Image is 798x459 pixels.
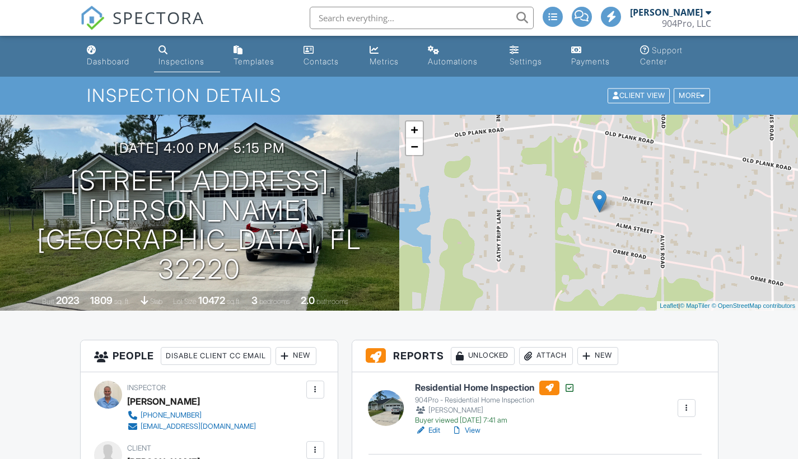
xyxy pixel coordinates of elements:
a: Client View [606,91,673,99]
div: Buyer viewed [DATE] 7:41 am [415,416,575,425]
div: Contacts [304,57,339,66]
a: Edit [415,425,440,436]
div: 1809 [90,294,113,306]
div: New [577,347,618,365]
div: 10472 [198,294,225,306]
input: Search everything... [310,7,534,29]
span: slab [150,297,162,306]
a: [EMAIL_ADDRESS][DOMAIN_NAME] [127,421,256,432]
h1: [STREET_ADDRESS][PERSON_NAME] [GEOGRAPHIC_DATA], FL 32220 [18,166,381,284]
div: [PERSON_NAME] [630,7,703,18]
span: bathrooms [316,297,348,306]
h3: [DATE] 4:00 pm - 5:15 pm [114,140,285,156]
span: Built [42,297,54,306]
a: Payments [567,40,627,72]
a: Dashboard [82,40,145,72]
a: Zoom out [406,138,423,155]
a: Contacts [299,40,356,72]
h3: People [81,340,338,372]
h1: Inspection Details [87,86,711,105]
a: Metrics [365,40,414,72]
div: [PERSON_NAME] [127,393,200,410]
span: SPECTORA [113,6,204,29]
div: 2023 [56,294,80,306]
a: Zoom in [406,121,423,138]
div: | [657,301,798,311]
div: [PERSON_NAME] [415,405,575,416]
a: View [451,425,480,436]
span: sq. ft. [114,297,130,306]
a: © OpenStreetMap contributors [712,302,795,309]
div: Dashboard [87,57,129,66]
div: Support Center [640,45,683,66]
div: 904Pro - Residential Home Inspection [415,396,575,405]
div: Metrics [370,57,399,66]
span: sq.ft. [227,297,241,306]
div: [EMAIL_ADDRESS][DOMAIN_NAME] [141,422,256,431]
img: The Best Home Inspection Software - Spectora [80,6,105,30]
div: Automations [428,57,478,66]
a: Templates [229,40,290,72]
div: 3 [251,294,258,306]
div: Templates [234,57,274,66]
div: Attach [519,347,573,365]
div: Client View [608,88,670,104]
h3: Reports [352,340,718,372]
a: Settings [505,40,558,72]
span: Inspector [127,383,166,392]
div: New [276,347,316,365]
a: Automations (Advanced) [423,40,496,72]
a: Residential Home Inspection 904Pro - Residential Home Inspection [PERSON_NAME] Buyer viewed [DATE... [415,381,575,425]
div: Unlocked [451,347,515,365]
span: bedrooms [259,297,290,306]
div: Disable Client CC Email [161,347,271,365]
h6: Residential Home Inspection [415,381,575,395]
a: Leaflet [660,302,678,309]
span: Lot Size [173,297,197,306]
div: Payments [571,57,610,66]
a: [PHONE_NUMBER] [127,410,256,421]
div: 2.0 [301,294,315,306]
div: [PHONE_NUMBER] [141,411,202,420]
a: Support Center [636,40,716,72]
div: Inspections [158,57,204,66]
a: © MapTiler [680,302,710,309]
a: Inspections [154,40,220,72]
a: SPECTORA [80,15,204,39]
div: 904Pro, LLC [662,18,711,29]
div: Settings [510,57,542,66]
span: Client [127,444,151,452]
div: More [674,88,710,104]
